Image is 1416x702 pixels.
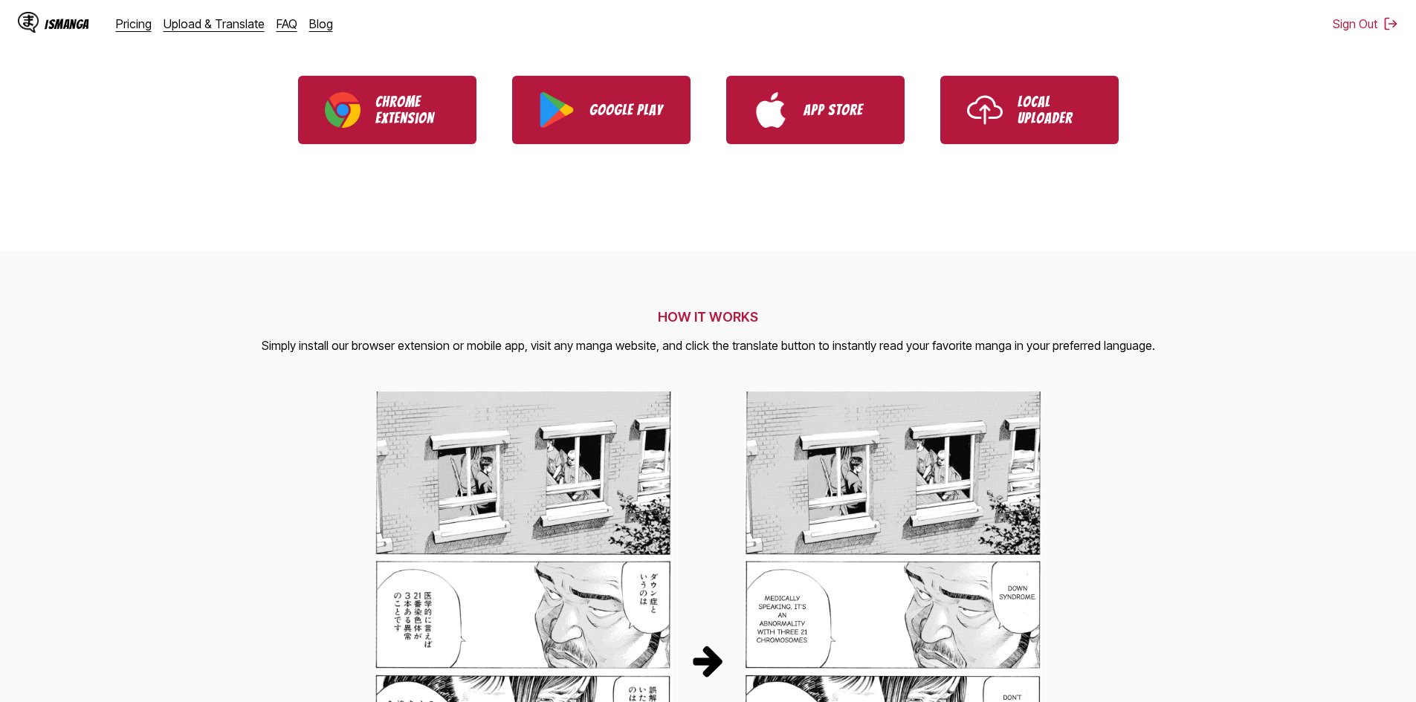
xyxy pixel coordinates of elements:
img: IsManga Logo [18,12,39,33]
a: Pricing [116,16,152,31]
img: Upload icon [967,92,1003,128]
a: Upload & Translate [164,16,265,31]
a: Download IsManga from App Store [726,76,905,144]
div: IsManga [45,17,89,31]
p: Simply install our browser extension or mobile app, visit any manga website, and click the transl... [262,337,1155,356]
a: Download IsManga Chrome Extension [298,76,476,144]
a: Use IsManga Local Uploader [940,76,1119,144]
p: Google Play [589,102,664,118]
a: Download IsManga from Google Play [512,76,691,144]
img: Chrome logo [325,92,361,128]
a: IsManga LogoIsManga [18,12,116,36]
img: Sign out [1383,16,1398,31]
p: App Store [804,102,878,118]
img: Translation Process Arrow [691,643,726,678]
a: Blog [309,16,333,31]
p: Chrome Extension [375,94,450,126]
button: Sign Out [1333,16,1398,31]
img: App Store logo [753,92,789,128]
h2: HOW IT WORKS [262,309,1155,325]
img: Google Play logo [539,92,575,128]
a: FAQ [277,16,297,31]
p: Local Uploader [1018,94,1092,126]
